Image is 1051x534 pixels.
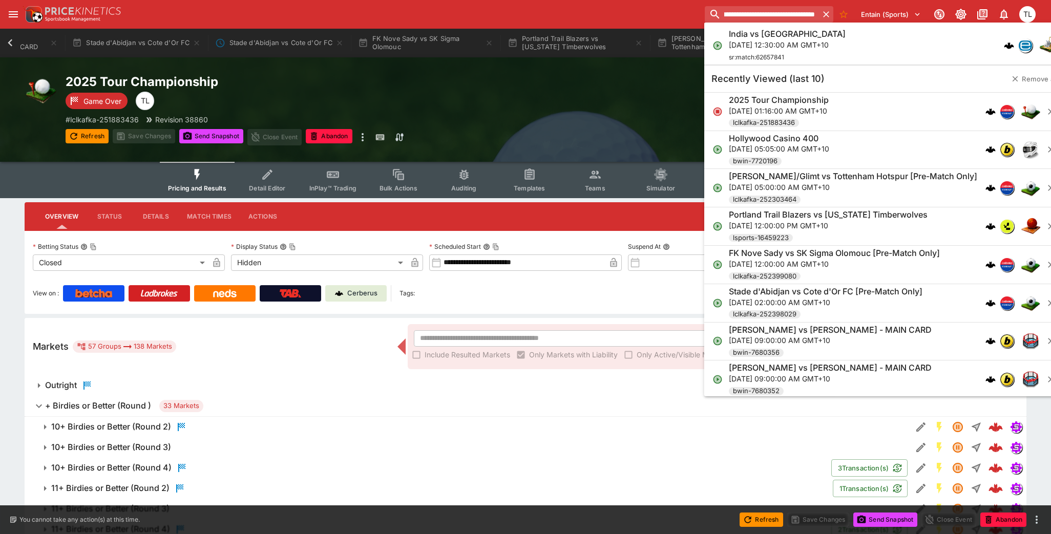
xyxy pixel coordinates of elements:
label: Tags: [400,285,415,302]
img: lclkafka.png [1000,258,1014,271]
img: logo-cerberus--red.svg [989,420,1003,434]
button: + Birdies or Better (Round )33 Markets [25,396,1026,416]
span: Simulator [646,184,675,192]
img: golf.png [1020,101,1041,121]
button: [PERSON_NAME]/Glimt vs Tottenham Hotspur [651,29,798,57]
img: lclkafka.png [1000,181,1014,195]
p: Scheduled Start [429,242,481,251]
span: Mark an event as closed and abandoned. [306,131,352,141]
button: SGM Enabled [930,500,949,518]
span: Detail Editor [249,184,285,192]
a: 4fe09893-cb4e-4894-b02b-f6b897d48c00 [985,437,1006,458]
img: simulator [1011,503,1022,515]
img: logo-cerberus.svg [985,374,996,385]
img: simulator [1011,462,1022,474]
button: Edit Detail [912,418,930,436]
span: lsports-16459223 [729,233,793,243]
button: Abandon [980,512,1026,527]
svg: Open [712,336,723,346]
button: Abandon [306,129,352,143]
div: Trent Lewis [136,92,154,110]
h6: Portland Trail Blazers vs [US_STATE] Timberwolves [729,209,928,220]
img: soccer.png [1020,178,1041,198]
button: Send Snapshot [179,129,243,143]
button: 3Transaction(s) [831,459,908,477]
img: logo-cerberus.svg [985,297,996,308]
button: Stade d'Abidjan vs Cote d'Or FC [66,29,207,57]
img: logo-cerberus--red.svg [989,461,1003,475]
img: bwin.png [1000,334,1014,348]
button: Notifications [995,5,1013,24]
button: Display StatusCopy To Clipboard [280,243,287,250]
svg: Open [712,221,723,231]
button: Edit Detail [912,500,930,518]
img: logo-cerberus.svg [985,106,996,116]
button: Outright [25,375,818,396]
h6: 10+ Birdies or Better (Round 4) [51,462,172,473]
img: lsports.jpeg [1000,220,1014,233]
p: [DATE] 09:00:00 AM GMT+10 [729,373,932,384]
img: TabNZ [280,289,301,297]
span: lclkafka-252398029 [729,309,801,319]
span: Pricing and Results [168,184,226,192]
label: View on : [33,285,59,302]
img: motorracing.png [1020,139,1041,160]
p: Suspend At [628,242,661,251]
button: SGM Enabled [930,438,949,457]
button: Straight [967,418,985,436]
button: Suspended [949,479,967,498]
h5: Recently Viewed (last 10) [711,73,825,84]
div: cerberus [985,260,996,270]
button: Refresh [740,512,783,527]
span: Only Active/Visible Markets [637,349,730,360]
p: Game Over [83,96,121,106]
button: Actions [240,204,286,229]
img: mma.png [1020,331,1041,351]
img: Neds [213,289,236,297]
div: lsports [1000,219,1014,233]
div: 52bcb8ac-39b5-443f-907b-c4e2cc229138 [989,502,1003,516]
p: Cerberus [347,288,377,298]
img: lclkafka.png [1000,104,1014,118]
div: cerberus [985,144,996,155]
button: 11+ Birdies or Better (Round 2) [25,478,833,499]
button: Straight [967,500,985,518]
button: Edit Detail [912,459,930,477]
button: Details [133,204,179,229]
button: 11+ Birdies or Better (Round 3) [25,499,912,519]
span: bwin-7680352 [729,386,784,396]
button: SGM Enabled [930,418,949,436]
svg: Closed [712,106,723,116]
h6: + Birdies or Better (Round ) [45,400,151,411]
button: Straight [967,479,985,498]
h6: 10+ Birdies or Better (Round 2) [51,421,171,432]
svg: Open [712,40,723,51]
svg: Open [712,260,723,270]
p: You cannot take any action(s) at this time. [19,515,140,524]
span: InPlay™ Trading [309,184,356,192]
p: [DATE] 05:00:00 AM GMT+10 [729,182,977,193]
img: basketball.png [1020,216,1041,237]
button: more [1031,514,1043,526]
button: Trent Lewis [1016,3,1039,26]
p: [DATE] 12:30:00 AM GMT+10 [729,39,846,50]
svg: Suspended [952,482,964,495]
p: [DATE] 01:16:00 AM GMT+10 [729,105,829,116]
p: [DATE] 02:00:00 AM GMT+10 [729,296,922,307]
span: bwin-7720196 [729,156,782,166]
div: simulator [1010,462,1022,474]
img: lclkafka.png [1000,296,1014,309]
div: lclkafka [1000,181,1014,195]
a: Cerberus [325,285,387,302]
div: cerberus [985,336,996,346]
span: sr:match:62657841 [729,53,784,61]
div: cerberus [985,297,996,308]
span: lclkafka-251883436 [729,118,799,128]
div: cerberus [985,221,996,231]
h6: 11+ Birdies or Better (Round 3) [51,503,170,514]
a: 52bcb8ac-39b5-443f-907b-c4e2cc229138 [985,499,1006,519]
button: Edit Detail [912,479,930,498]
img: Cerberus [335,289,343,297]
button: Suspended [949,500,967,518]
div: Closed [33,254,208,271]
